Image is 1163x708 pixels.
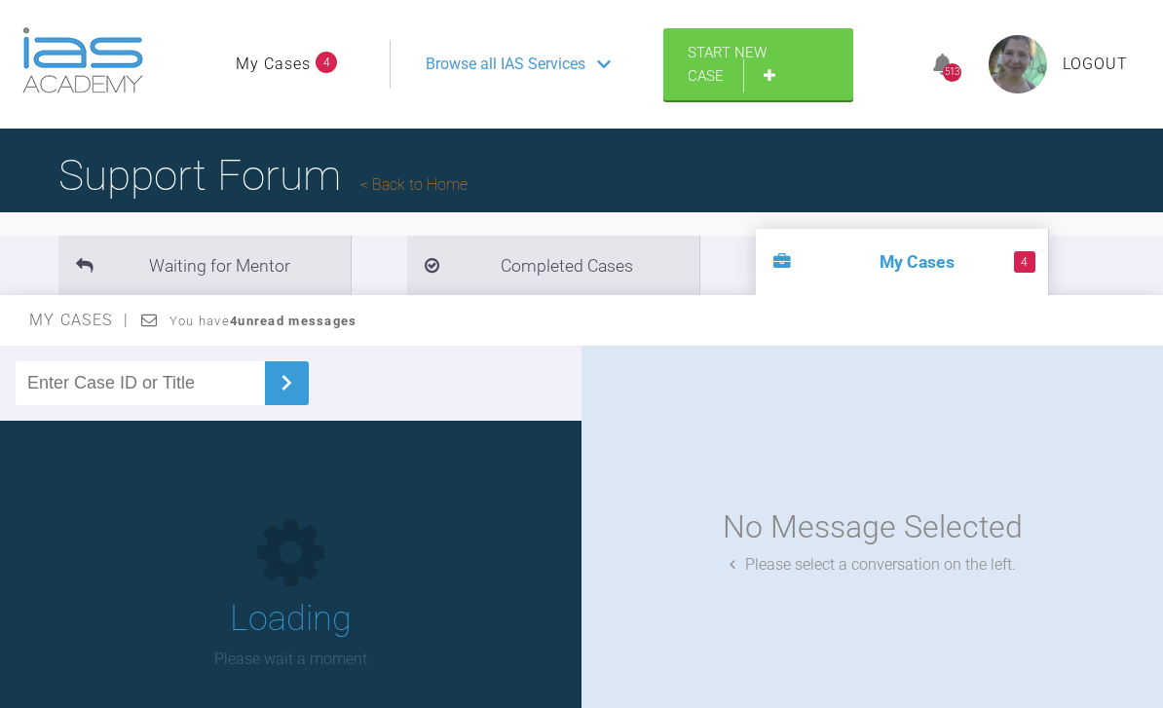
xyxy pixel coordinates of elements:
[360,175,468,194] a: Back to Home
[943,63,961,82] div: 513
[723,503,1023,552] div: No Message Selected
[16,361,265,405] input: Enter Case ID or Title
[230,314,356,328] strong: 4 unread messages
[1014,251,1035,273] span: 4
[316,52,337,73] span: 4
[214,647,367,672] p: Please wait a moment
[756,229,1048,295] li: My Cases
[230,591,352,648] h1: Loading
[730,552,1016,578] div: Please select a conversation on the left.
[989,35,1047,93] img: profile.png
[29,311,130,329] span: My Cases
[426,52,585,77] span: Browse all IAS Services
[22,27,143,93] img: logo-light.3e3ef733.png
[1063,52,1128,77] a: Logout
[58,236,351,295] li: Waiting for Mentor
[407,236,699,295] li: Completed Cases
[236,52,311,77] a: My Cases
[663,28,853,100] a: Start New Case
[58,141,468,209] h1: Support Forum
[169,314,357,328] span: You have
[688,44,767,85] span: Start New Case
[271,367,302,398] img: chevronRight.28bd32b0.svg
